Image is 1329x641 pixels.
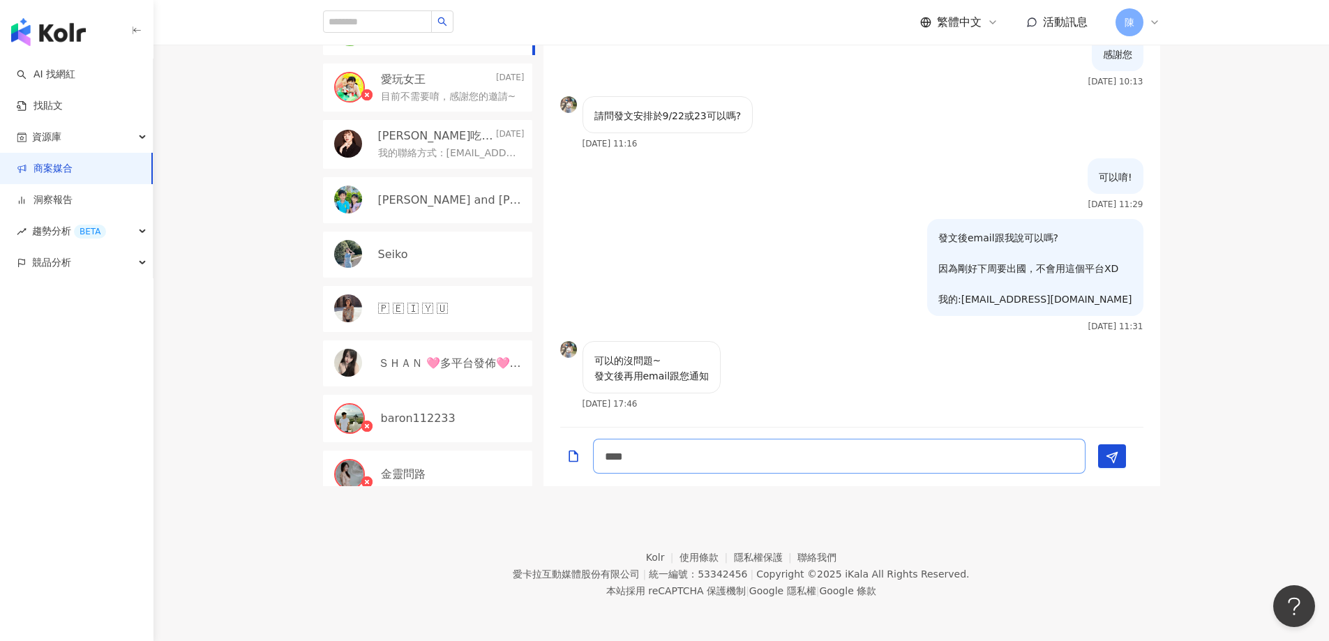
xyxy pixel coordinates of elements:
span: rise [17,227,27,236]
p: [DATE] 11:31 [1088,322,1143,331]
p: 可以唷! [1099,169,1132,185]
span: | [746,585,749,596]
span: 繁體中文 [937,15,982,30]
a: 找貼文 [17,99,63,113]
img: KOL Avatar [336,460,363,488]
a: Kolr [646,552,679,563]
span: search [437,17,447,27]
a: Google 條款 [819,585,876,596]
p: 金靈問路 [381,467,426,482]
p: [DATE] [496,72,525,87]
span: 競品分析 [32,247,71,278]
div: 統一編號：53342456 [649,568,747,580]
span: | [750,568,753,580]
span: 陳 [1125,15,1134,30]
img: KOL Avatar [334,294,362,322]
a: 洞察報告 [17,193,73,207]
div: 愛卡拉互動媒體股份有限公司 [513,568,640,580]
p: 發文後email跟我說可以嗎? 因為剛好下周要出國，不會用這個平台XD 我的:[EMAIL_ADDRESS][DOMAIN_NAME] [938,230,1132,307]
span: | [643,568,646,580]
img: KOL Avatar [336,405,363,432]
p: [PERSON_NAME]吃貨系律師 [378,128,493,144]
p: 🇵 🇪 🇮 🇾 🇺 [378,301,448,317]
img: KOL Avatar [334,186,362,213]
span: 本站採用 reCAPTCHA 保護機制 [606,582,876,599]
span: | [816,585,820,596]
iframe: Help Scout Beacon - Open [1273,585,1315,627]
span: 活動訊息 [1043,15,1088,29]
p: 愛玩女王 [381,72,426,87]
p: 感謝您 [1103,47,1132,62]
button: Send [1098,444,1126,468]
p: [DATE] 10:13 [1088,77,1143,86]
a: 使用條款 [679,552,734,563]
p: [DATE] 17:46 [583,399,638,409]
p: 目前不需要唷，感謝您的邀請~ [381,90,516,104]
button: Add a file [566,439,580,472]
p: 請問發文安排於9/22或23可以嗎? [594,108,742,123]
img: KOL Avatar [334,240,362,268]
div: BETA [74,225,106,239]
img: KOL Avatar [336,73,363,101]
p: baron112233 [381,411,456,426]
a: 聯絡我們 [797,552,836,563]
p: 可以的沒問題~ 發文後再用email跟您通知 [594,353,709,384]
p: [DATE] 11:16 [583,139,638,149]
p: Seiko [378,247,408,262]
a: 隱私權保護 [734,552,798,563]
img: KOL Avatar [560,341,577,358]
div: Copyright © 2025 All Rights Reserved. [756,568,969,580]
p: [DATE] 11:29 [1088,199,1143,209]
span: 趨勢分析 [32,216,106,247]
p: ＳＨＡＮ 🩷多平台發佈🩷Youtube /tiktok/小紅書/IG/FB/痞客邦/Dcard [378,356,522,371]
a: 商案媒合 [17,162,73,176]
p: [PERSON_NAME] and [PERSON_NAME] [378,193,522,208]
a: iKala [845,568,869,580]
img: KOL Avatar [560,96,577,113]
img: logo [11,18,86,46]
a: searchAI 找網紅 [17,68,75,82]
p: 我的聯絡方式：[EMAIL_ADDRESS][DOMAIN_NAME] 或LINE:0922201031 [378,146,519,160]
a: Google 隱私權 [749,585,816,596]
p: [DATE] [496,128,525,144]
span: 資源庫 [32,121,61,153]
img: KOL Avatar [334,349,362,377]
img: KOL Avatar [334,130,362,158]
